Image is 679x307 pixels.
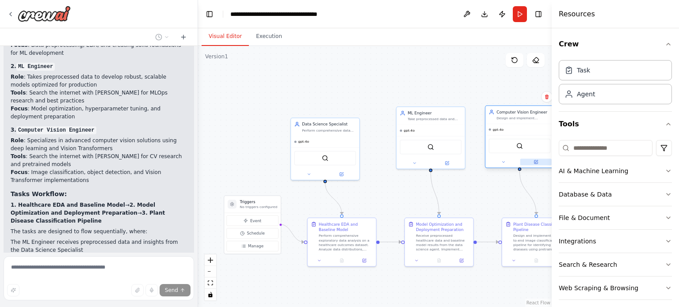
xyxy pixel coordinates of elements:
div: Search & Research [559,260,617,269]
g: Edge from eea6dfcd-8170-485e-9a2d-a85e3719f586 to 97b1bde4-db92-463d-8232-327772e9d492 [380,239,401,245]
button: Database & Data [559,183,672,206]
img: SerperDevTool [427,144,434,150]
button: fit view [205,277,216,289]
button: zoom out [205,266,216,277]
li: The ML Engineer receives preprocessed data and insights from the Data Science Specialist [11,238,187,254]
li: : Search the internet with [PERSON_NAME] for MLOps research and best practices [11,89,187,105]
span: gpt-4o [492,127,504,132]
button: Switch to previous chat [152,32,173,42]
h4: Resources [559,9,595,19]
div: Healthcare EDA and Baseline Model [319,221,373,232]
button: Start a new chat [176,32,191,42]
nav: breadcrumb [230,10,330,19]
code: Computer Vision Engineer [16,126,96,134]
div: Task [577,66,590,75]
div: Design and implement an end-to-end image classification pipeline for identifying plant diseases u... [513,234,567,251]
div: Model Optimization and Deployment PreparationReceive preprocessed healthcare data and baseline mo... [404,217,474,266]
div: Data Science SpecialistPerform comprehensive data analysis, exploratory data visualization, and b... [290,117,360,180]
strong: Focus [11,106,28,112]
button: Manage [226,241,278,251]
button: Delete node [541,91,553,102]
button: Open in side panel [431,160,463,167]
img: SerperDevTool [516,143,523,149]
li: : Search the internet with [PERSON_NAME] for CV research and pretrained models [11,152,187,168]
button: Visual Editor [202,27,249,46]
button: Open in side panel [520,159,552,165]
strong: Tools [11,153,26,159]
button: Integrations [559,230,672,253]
strong: 1. Healthcare EDA and Baseline Model [11,202,125,208]
g: Edge from 0dfae0d7-57de-4c21-b2d4-5ce7d434e7fb to 97b1bde4-db92-463d-8232-327772e9d492 [428,171,442,214]
div: Data Science Specialist [302,121,356,127]
div: Web Scraping & Browsing [559,284,638,292]
li: : Specializes in advanced computer vision solutions using deep learning and Vision Transformers [11,136,187,152]
img: SerperDevTool [322,155,328,161]
strong: 2. [11,63,55,69]
div: Plant Disease Classification Pipeline [513,221,567,232]
g: Edge from triggers to eea6dfcd-8170-485e-9a2d-a85e3719f586 [280,222,304,245]
p: → → [11,201,187,225]
div: Perform comprehensive exploratory data analysis on a healthcare outcomes dataset. Analyze data di... [319,234,373,251]
button: Open in side panel [326,171,357,178]
button: toggle interactivity [205,289,216,300]
div: Crew [559,57,672,111]
button: Schedule [226,228,278,239]
span: gpt-4o [404,129,415,133]
button: Hide right sidebar [532,8,545,20]
code: ML Engineer [16,63,55,71]
img: Logo [18,6,71,22]
button: Tools [559,112,672,136]
div: Database & Data [559,190,612,199]
p: No triggers configured [240,205,278,209]
button: Click to speak your automation idea [145,284,158,296]
div: AI & Machine Learning [559,167,628,175]
button: Search & Research [559,253,672,276]
div: Computer Vision Engineer [496,109,550,115]
li: : Data preprocessing, EDA, and creating solid foundations for ML development [11,41,187,57]
button: Web Scraping & Browsing [559,277,672,299]
div: Take preprocessed data and baseline results to develop robust, scalable machine learning models o... [408,117,462,121]
div: Version 1 [205,53,228,60]
button: zoom in [205,254,216,266]
div: Plant Disease Classification PipelineDesign and implement an end-to-end image classification pipe... [502,217,571,266]
g: Edge from 97b1bde4-db92-463d-8232-327772e9d492 to b1905147-f3ef-4413-b941-71e50346370f [477,239,499,245]
div: Integrations [559,237,596,246]
div: Model Optimization and Deployment Preparation [416,221,470,232]
button: Execution [249,27,289,46]
div: React Flow controls [205,254,216,300]
li: : Takes preprocessed data to develop robust, scalable models optimized for production [11,73,187,89]
g: Edge from 6e9078e8-2a80-4726-86bf-ef9d45275ca7 to eea6dfcd-8170-485e-9a2d-a85e3719f586 [322,183,344,215]
div: Design and implement advanced computer vision solutions using deep learning and vision models. Sp... [496,116,550,120]
div: Healthcare EDA and Baseline ModelPerform comprehensive exploratory data analysis on a healthcare ... [307,217,377,266]
span: Send [165,287,178,294]
div: File & Document [559,213,610,222]
strong: Tasks Workflow: [11,190,67,197]
div: Computer Vision EngineerDesign and implement advanced computer vision solutions using deep learni... [485,106,554,169]
strong: Role [11,74,24,80]
div: TriggersNo triggers configuredEventScheduleManage [224,195,281,254]
div: Agent [577,90,595,99]
button: No output available [427,257,451,264]
button: Open in side panel [452,257,471,264]
button: Hide left sidebar [203,8,216,20]
div: ML EngineerTake preprocessed data and baseline results to develop robust, scalable machine learni... [396,106,465,169]
button: Send [160,284,191,296]
li: : Image classification, object detection, and Vision Transformer implementations [11,168,187,184]
button: AI & Machine Learning [559,159,672,182]
span: Manage [248,243,263,249]
g: Edge from 35a115c1-702f-4469-a691-461f8caad833 to b1905147-f3ef-4413-b941-71e50346370f [517,171,539,214]
span: Schedule [247,231,264,236]
div: Receive preprocessed healthcare data and baseline model results from the data science agent. Impl... [416,234,470,251]
a: React Flow attribution [526,300,550,305]
button: Upload files [131,284,144,296]
button: Event [226,215,278,226]
li: : Model optimization, hyperparameter tuning, and deployment preparation [11,105,187,121]
div: Perform comprehensive data analysis, exploratory data visualization, and build baseline machine l... [302,128,356,133]
p: The tasks are designed to flow sequentially, where: [11,227,187,235]
strong: Focus [11,169,28,175]
button: File & Document [559,206,672,229]
button: No output available [330,257,354,264]
div: ML Engineer [408,110,462,116]
button: Open in side panel [355,257,374,264]
h3: Triggers [240,199,278,205]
